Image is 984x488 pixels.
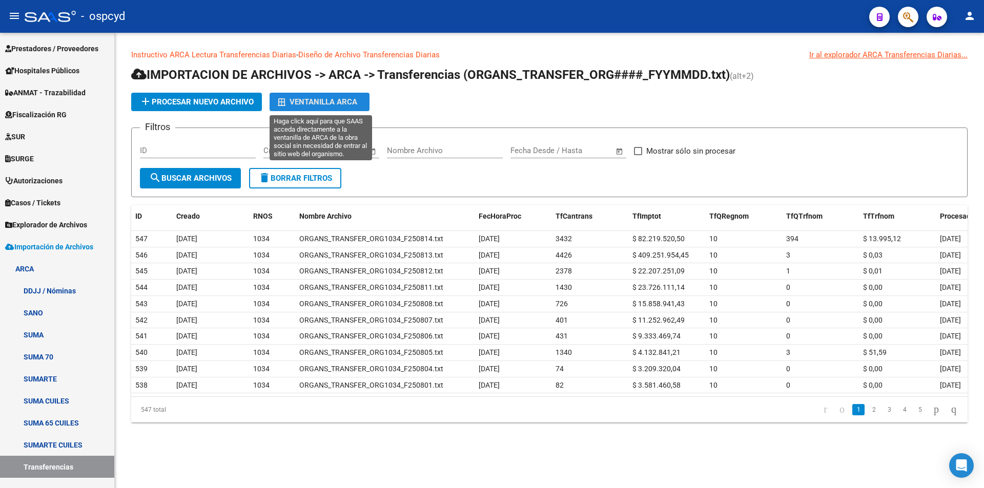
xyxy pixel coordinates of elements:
span: $ 51,59 [863,348,887,356]
span: 1034 [253,267,270,275]
span: 544 [135,283,148,291]
span: [DATE] [940,267,961,275]
span: SUR [5,131,25,142]
span: ANMAT - Trazabilidad [5,87,86,98]
a: 1 [852,404,865,415]
span: [DATE] [940,283,961,291]
span: Autorizaciones [5,175,63,186]
span: 541 [135,332,148,340]
a: go to previous page [835,404,849,415]
button: Open calendar [614,145,626,157]
span: 0 [786,365,790,373]
datatable-header-cell: TfTrfnom [859,205,936,227]
span: 542 [135,316,148,324]
span: 539 [135,365,148,373]
input: End date [553,146,603,155]
span: [DATE] [479,251,500,259]
datatable-header-cell: ID [131,205,172,227]
span: $ 3.209.320,04 [632,365,681,373]
span: ORGANS_TRANSFER_ORG1034_F250804.txt [299,365,443,373]
span: $ 3.581.460,58 [632,381,681,389]
span: Fiscalización RG [5,109,67,120]
span: $ 0,00 [863,300,883,308]
span: [DATE] [176,365,197,373]
span: 10 [709,332,717,340]
span: Prestadores / Proveedores [5,43,98,54]
mat-icon: person [963,10,976,22]
div: Ir al explorador ARCA Transferencias Diarias... [809,49,968,60]
span: 10 [709,235,717,243]
span: [DATE] [176,267,197,275]
span: $ 0,03 [863,251,883,259]
span: ORGANS_TRANSFER_ORG1034_F250807.txt [299,316,443,324]
span: [DATE] [479,235,500,243]
span: TfImptot [632,212,661,220]
span: Borrar Filtros [258,174,332,183]
span: Hospitales Públicos [5,65,79,76]
button: Ventanilla ARCA [270,93,370,111]
span: 0 [786,381,790,389]
span: [DATE] [479,381,500,389]
span: [DATE] [479,316,500,324]
li: page 2 [866,401,881,418]
datatable-header-cell: RNOS [249,205,295,227]
span: Procesar nuevo archivo [139,97,254,107]
span: [DATE] [176,332,197,340]
span: [DATE] [176,251,197,259]
span: [DATE] [940,332,961,340]
span: [DATE] [479,283,500,291]
span: 10 [709,283,717,291]
button: Buscar Archivos [140,168,241,188]
span: [DATE] [940,365,961,373]
span: ORGANS_TRANSFER_ORG1034_F250806.txt [299,332,443,340]
span: [DATE] [940,348,961,356]
button: Procesar nuevo archivo [131,93,262,111]
input: End date [306,146,356,155]
span: 3432 [556,235,572,243]
span: Nombre Archivo [299,212,352,220]
span: 1 [786,267,790,275]
span: Procesado [940,212,975,220]
input: Start date [510,146,544,155]
span: 546 [135,251,148,259]
span: 0 [786,300,790,308]
div: Open Intercom Messenger [949,453,974,478]
span: [DATE] [176,381,197,389]
a: 3 [883,404,895,415]
span: FecHoraProc [479,212,521,220]
span: 726 [556,300,568,308]
span: 1034 [253,316,270,324]
span: $ 0,00 [863,381,883,389]
span: RNOS [253,212,273,220]
span: TfCantrans [556,212,592,220]
span: [DATE] [940,300,961,308]
datatable-header-cell: TfImptot [628,205,705,227]
span: 1034 [253,235,270,243]
span: 0 [786,283,790,291]
span: 10 [709,316,717,324]
li: page 4 [897,401,912,418]
span: [DATE] [479,332,500,340]
span: 10 [709,300,717,308]
span: ORGANS_TRANSFER_ORG1034_F250813.txt [299,251,443,259]
span: 1034 [253,251,270,259]
span: SURGE [5,153,34,164]
li: page 5 [912,401,928,418]
span: ORGANS_TRANSFER_ORG1034_F250811.txt [299,283,443,291]
input: Start date [263,146,297,155]
span: $ 11.252.962,49 [632,316,685,324]
a: Diseño de Archivo Transferencias Diarias [298,50,440,59]
a: go to next page [929,404,944,415]
h3: Filtros [140,120,175,134]
a: 2 [868,404,880,415]
span: TfQRegnom [709,212,749,220]
span: [DATE] [940,381,961,389]
a: 4 [898,404,911,415]
span: Casos / Tickets [5,197,60,208]
div: 547 total [131,397,297,422]
a: 5 [914,404,926,415]
span: [DATE] [176,316,197,324]
span: (alt+2) [730,71,754,81]
span: 4426 [556,251,572,259]
mat-icon: add [139,95,152,108]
